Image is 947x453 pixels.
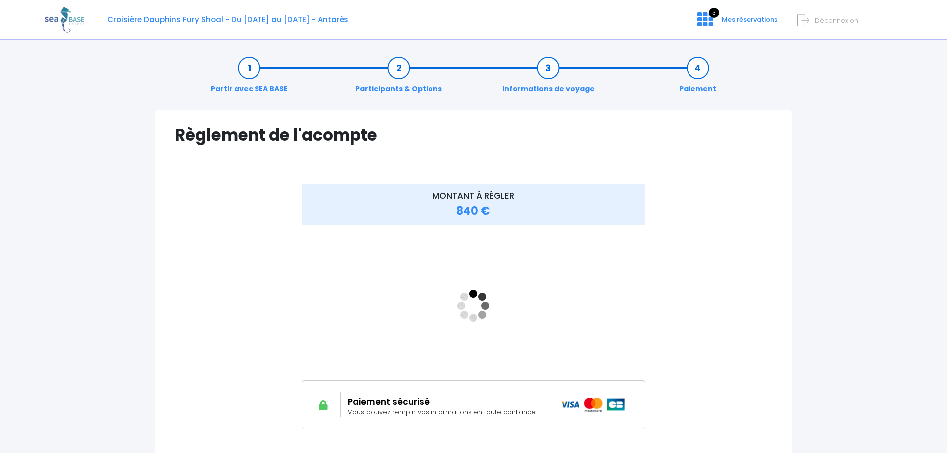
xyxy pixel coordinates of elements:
span: 3 [709,8,719,18]
span: 840 € [456,203,490,219]
iframe: <!-- //required --> [302,231,645,380]
h1: Règlement de l'acompte [175,125,772,145]
a: 3 Mes réservations [689,18,783,28]
img: icons_paiement_securise@2x.png [561,398,626,412]
span: Croisière Dauphins Fury Shoal - Du [DATE] au [DATE] - Antarès [107,14,348,25]
span: Vous pouvez remplir vos informations en toute confiance. [348,407,537,417]
span: Mes réservations [722,15,777,24]
span: MONTANT À RÉGLER [432,190,514,202]
h2: Paiement sécurisé [348,397,546,407]
a: Partir avec SEA BASE [206,63,293,94]
a: Paiement [674,63,721,94]
a: Participants & Options [350,63,447,94]
a: Informations de voyage [497,63,600,94]
span: Déconnexion [815,16,858,25]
